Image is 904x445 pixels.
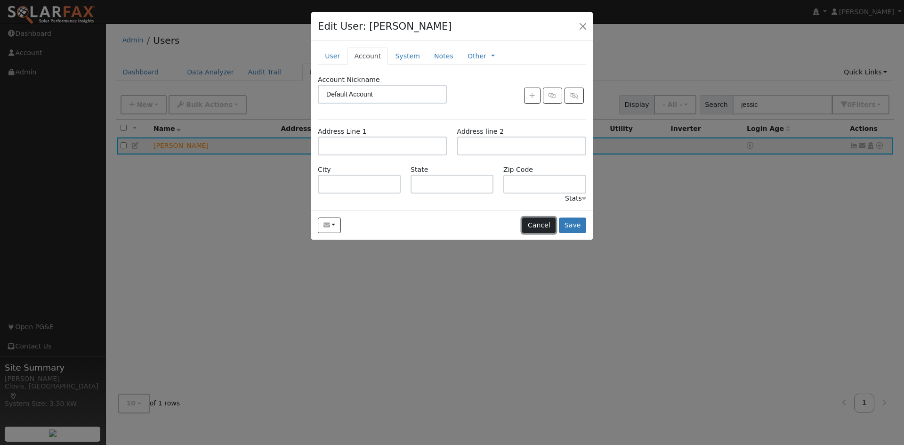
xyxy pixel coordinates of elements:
a: System [388,48,427,65]
button: jessicashimizu@yahoo.com [318,218,341,234]
h4: Edit User: [PERSON_NAME] [318,19,452,34]
a: Account [347,48,388,65]
label: Address Line 1 [318,127,366,137]
button: Link Account [543,88,562,104]
label: Account Nickname [318,75,380,85]
label: Zip Code [503,165,533,175]
button: Create New Account [524,88,541,104]
div: Stats [565,194,586,203]
label: State [411,165,428,175]
label: Address line 2 [457,127,504,137]
a: Other [468,51,486,61]
button: Unlink Account [565,88,584,104]
label: City [318,165,331,175]
button: Cancel [522,218,556,234]
a: User [318,48,347,65]
button: Save [559,218,586,234]
a: Notes [427,48,460,65]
